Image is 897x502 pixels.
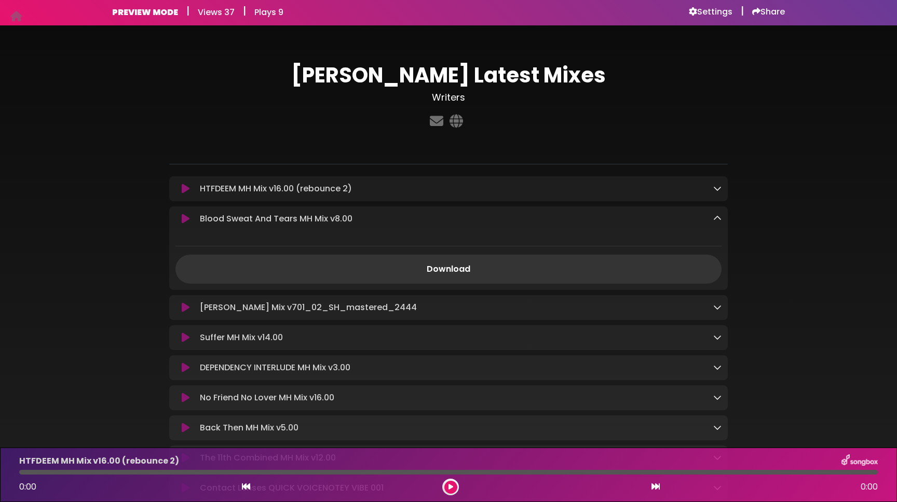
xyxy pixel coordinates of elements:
[741,5,744,17] h5: |
[198,7,235,17] h6: Views 37
[200,183,352,195] p: HTFDEEM MH Mix v16.00 (rebounce 2)
[200,331,283,344] p: Suffer MH Mix v14.00
[19,481,36,493] span: 0:00
[200,422,298,434] p: Back Then MH Mix v5.00
[200,392,334,404] p: No Friend No Lover MH Mix v16.00
[169,92,728,103] h3: Writers
[689,7,732,17] a: Settings
[861,481,878,493] span: 0:00
[254,7,283,17] h6: Plays 9
[169,63,728,88] h1: [PERSON_NAME] Latest Mixes
[175,255,722,284] a: Download
[752,7,785,17] a: Share
[19,455,179,467] p: HTFDEEM MH Mix v16.00 (rebounce 2)
[112,7,178,17] h6: PREVIEW MODE
[200,361,350,374] p: DEPENDENCY INTERLUDE MH Mix v3.00
[243,5,246,17] h5: |
[186,5,189,17] h5: |
[841,454,878,468] img: songbox-logo-white.png
[200,301,417,314] p: [PERSON_NAME] Mix v701_02_SH_mastered_2444
[200,213,352,225] p: Blood Sweat And Tears MH Mix v8.00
